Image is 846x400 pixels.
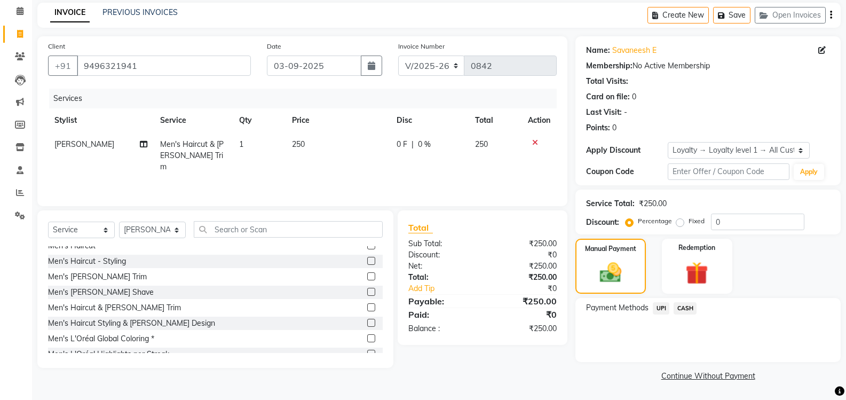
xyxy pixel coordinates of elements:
div: Services [49,89,565,108]
a: INVOICE [50,3,90,22]
input: Search or Scan [194,221,383,238]
span: 1 [239,139,243,149]
span: Total [408,222,433,233]
div: No Active Membership [586,60,830,72]
div: Men's Haircut - Styling [48,256,126,267]
div: Apply Discount [586,145,667,156]
div: Men's Haircut [48,240,96,252]
span: [PERSON_NAME] [54,139,114,149]
th: Qty [233,108,286,132]
span: | [412,139,414,150]
span: CASH [674,302,697,315]
div: 0 [632,91,636,103]
label: Invoice Number [398,42,445,51]
label: Manual Payment [585,244,636,254]
div: Men's [PERSON_NAME] Shave [48,287,154,298]
div: ₹250.00 [639,198,667,209]
span: Men's Haircut & [PERSON_NAME] Trim [160,139,224,171]
input: Search by Name/Mobile/Email/Code [77,56,251,76]
div: Service Total: [586,198,635,209]
label: Date [267,42,281,51]
th: Stylist [48,108,154,132]
div: Men's Haircut Styling & [PERSON_NAME] Design [48,318,215,329]
span: UPI [653,302,669,315]
div: Name: [586,45,610,56]
div: Balance : [400,323,483,334]
th: Action [521,108,557,132]
div: ₹250.00 [483,295,565,308]
label: Percentage [638,216,672,226]
div: ₹0 [496,283,565,294]
div: ₹250.00 [483,323,565,334]
div: Total: [400,272,483,283]
div: 0 [612,122,616,134]
div: Points: [586,122,610,134]
div: - [624,107,627,118]
div: Sub Total: [400,238,483,249]
label: Redemption [678,243,715,253]
a: Add Tip [400,283,496,294]
div: Net: [400,261,483,272]
button: Apply [794,164,824,180]
div: Membership: [586,60,632,72]
div: Coupon Code [586,166,667,177]
img: _cash.svg [593,260,628,285]
div: Men's L'Oréal Highlights per Streak [48,349,169,360]
span: 250 [292,139,305,149]
div: ₹250.00 [483,272,565,283]
a: PREVIOUS INVOICES [102,7,178,17]
div: ₹0 [483,308,565,321]
div: Payable: [400,295,483,308]
button: Create New [647,7,709,23]
th: Price [286,108,390,132]
span: 0 % [418,139,431,150]
img: _gift.svg [678,259,715,287]
button: Open Invoices [755,7,826,23]
span: 250 [475,139,488,149]
div: ₹250.00 [483,261,565,272]
label: Fixed [689,216,705,226]
th: Disc [390,108,469,132]
span: 0 F [397,139,407,150]
div: Discount: [586,217,619,228]
button: +91 [48,56,78,76]
span: Payment Methods [586,302,649,313]
div: ₹0 [483,249,565,261]
div: Men's L'Oréal Global Coloring * [48,333,154,344]
div: Men's Haircut & [PERSON_NAME] Trim [48,302,181,313]
a: Continue Without Payment [578,371,839,382]
div: Discount: [400,249,483,261]
div: ₹250.00 [483,238,565,249]
div: Men's [PERSON_NAME] Trim [48,271,147,283]
a: Savaneesh E [612,45,657,56]
th: Service [154,108,233,132]
div: Card on file: [586,91,630,103]
th: Total [469,108,521,132]
div: Last Visit: [586,107,622,118]
button: Save [713,7,750,23]
input: Enter Offer / Coupon Code [668,163,789,180]
div: Paid: [400,308,483,321]
label: Client [48,42,65,51]
div: Total Visits: [586,76,628,87]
